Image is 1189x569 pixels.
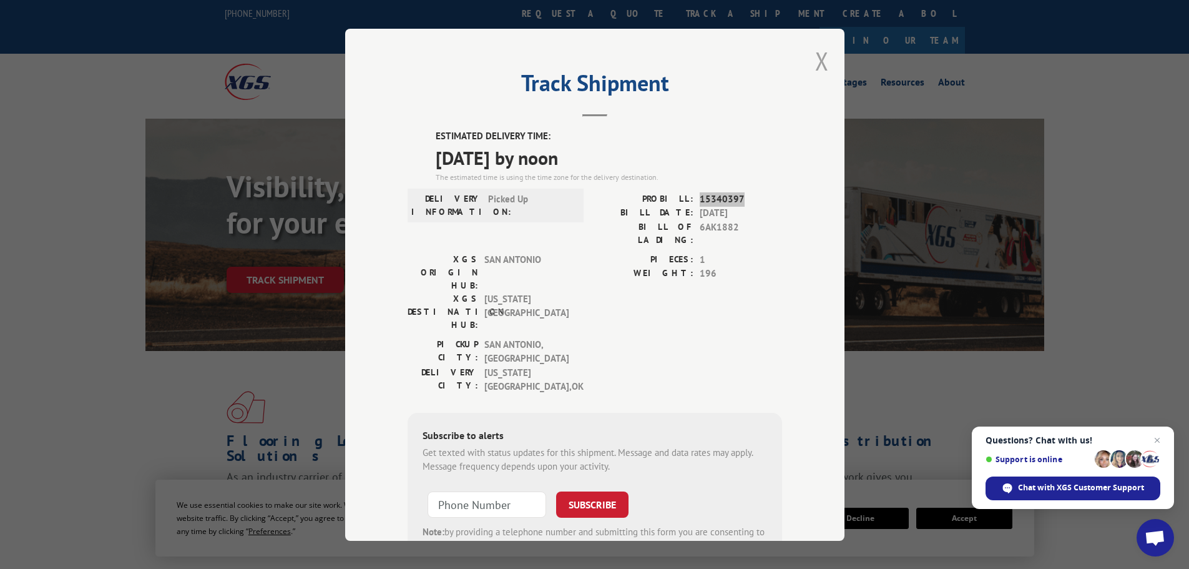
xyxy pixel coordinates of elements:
label: BILL DATE: [595,206,693,220]
input: Phone Number [428,491,546,517]
div: The estimated time is using the time zone for the delivery destination. [436,171,782,182]
span: 6AK1882 [700,220,782,246]
label: DELIVERY INFORMATION: [411,192,482,218]
label: XGS DESTINATION HUB: [408,292,478,331]
span: Questions? Chat with us! [986,435,1160,445]
span: SAN ANTONIO , [GEOGRAPHIC_DATA] [484,337,569,365]
span: Chat with XGS Customer Support [1018,482,1144,493]
label: BILL OF LADING: [595,220,693,246]
label: PROBILL: [595,192,693,206]
span: [DATE] [700,206,782,220]
span: [US_STATE][GEOGRAPHIC_DATA] , OK [484,365,569,393]
span: Support is online [986,455,1090,464]
span: 196 [700,267,782,281]
span: 1 [700,252,782,267]
button: Close modal [815,44,829,77]
span: SAN ANTONIO [484,252,569,292]
span: Picked Up [488,192,572,218]
div: Open chat [1137,519,1174,557]
div: Subscribe to alerts [423,427,767,445]
label: WEIGHT: [595,267,693,281]
span: Close chat [1150,433,1165,448]
div: Chat with XGS Customer Support [986,477,1160,500]
label: ESTIMATED DELIVERY TIME: [436,129,782,144]
button: SUBSCRIBE [556,491,629,517]
label: PIECES: [595,252,693,267]
span: 15340397 [700,192,782,206]
strong: Note: [423,525,444,537]
label: XGS ORIGIN HUB: [408,252,478,292]
h2: Track Shipment [408,74,782,98]
label: DELIVERY CITY: [408,365,478,393]
span: [DATE] by noon [436,143,782,171]
label: PICKUP CITY: [408,337,478,365]
div: Get texted with status updates for this shipment. Message and data rates may apply. Message frequ... [423,445,767,473]
span: [US_STATE][GEOGRAPHIC_DATA] [484,292,569,331]
div: by providing a telephone number and submitting this form you are consenting to be contacted by SM... [423,525,767,567]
